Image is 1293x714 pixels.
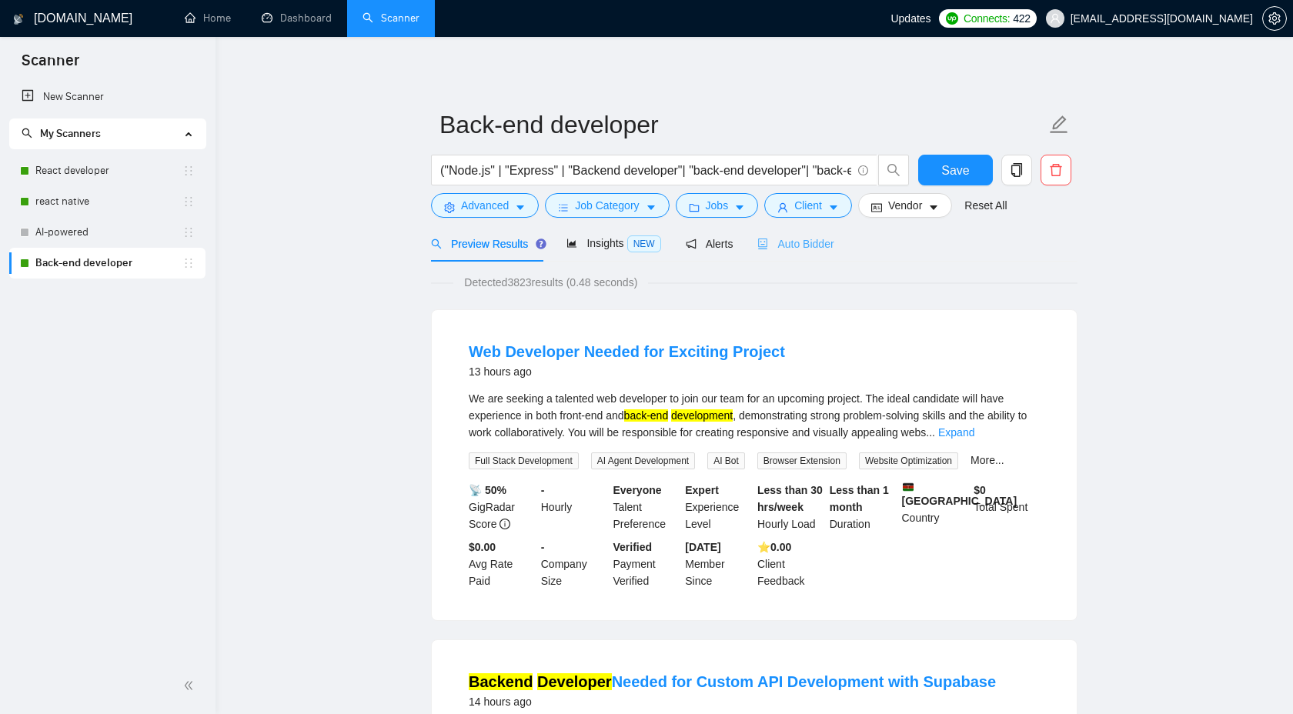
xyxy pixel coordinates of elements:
span: double-left [183,678,199,693]
div: Client Feedback [754,539,827,589]
button: search [878,155,909,185]
b: Less than 1 month [830,484,889,513]
img: logo [13,7,24,32]
span: Insights [566,237,660,249]
button: settingAdvancedcaret-down [431,193,539,218]
span: Save [941,161,969,180]
b: 📡 50% [469,484,506,496]
span: bars [558,202,569,213]
li: Back-end developer [9,248,205,279]
span: My Scanners [22,127,101,140]
span: Full Stack Development [469,452,579,469]
span: user [1050,13,1061,24]
span: Vendor [888,197,922,214]
span: caret-down [928,202,939,213]
span: caret-down [515,202,526,213]
b: Expert [685,484,719,496]
li: React developer [9,155,205,186]
a: Back-end developer [35,248,182,279]
span: ... [926,426,935,439]
button: copy [1001,155,1032,185]
b: $ 0 [974,484,986,496]
span: AI Agent Development [591,452,695,469]
span: setting [444,202,455,213]
span: Connects: [964,10,1010,27]
b: ⭐️ 0.00 [757,541,791,553]
li: AI-powered [9,217,205,248]
mark: back-end [624,409,669,422]
button: userClientcaret-down [764,193,852,218]
input: Scanner name... [439,105,1046,144]
div: 13 hours ago [469,362,785,381]
span: search [22,128,32,138]
div: Payment Verified [610,539,683,589]
a: Expand [938,426,974,439]
span: robot [757,239,768,249]
a: dashboardDashboard [262,12,332,25]
span: caret-down [828,202,839,213]
span: 422 [1013,10,1030,27]
button: Save [918,155,993,185]
div: We are seeking a talented web developer to join our team for an upcoming project. The ideal candi... [469,390,1040,441]
span: copy [1002,163,1031,177]
div: Hourly [538,482,610,532]
span: Alerts [686,238,733,250]
span: area-chart [566,238,577,249]
span: Browser Extension [757,452,847,469]
li: New Scanner [9,82,205,112]
span: Website Optimization [859,452,958,469]
span: holder [182,226,195,239]
span: My Scanners [40,127,101,140]
b: Everyone [613,484,662,496]
b: Verified [613,541,653,553]
a: react native [35,186,182,217]
b: [GEOGRAPHIC_DATA] [902,482,1017,507]
a: React developer [35,155,182,186]
div: GigRadar Score [466,482,538,532]
div: Experience Level [682,482,754,532]
span: Detected 3823 results (0.48 seconds) [453,274,648,291]
a: New Scanner [22,82,193,112]
span: Advanced [461,197,509,214]
b: - [541,541,545,553]
span: Client [794,197,822,214]
span: notification [686,239,697,249]
div: 14 hours ago [469,692,996,711]
span: Jobs [706,197,729,214]
button: folderJobscaret-down [676,193,759,218]
span: AI Bot [707,452,745,469]
div: Member Since [682,539,754,589]
b: [DATE] [685,541,720,553]
span: info-circle [499,519,510,529]
div: Avg Rate Paid [466,539,538,589]
span: Job Category [575,197,639,214]
div: Tooltip anchor [534,237,548,251]
a: homeHome [185,12,231,25]
span: delete [1041,163,1071,177]
button: setting [1262,6,1287,31]
div: Duration [827,482,899,532]
span: Auto Bidder [757,238,834,250]
span: search [431,239,442,249]
span: holder [182,195,195,208]
button: barsJob Categorycaret-down [545,193,669,218]
img: 🇰🇪 [903,482,914,492]
span: caret-down [734,202,745,213]
span: user [777,202,788,213]
a: AI-powered [35,217,182,248]
mark: Backend [469,673,533,690]
span: holder [182,165,195,177]
a: Web Developer Needed for Exciting Project [469,343,785,360]
b: Less than 30 hrs/week [757,484,823,513]
span: info-circle [858,165,868,175]
input: Search Freelance Jobs... [440,161,851,180]
b: $0.00 [469,541,496,553]
button: idcardVendorcaret-down [858,193,952,218]
span: search [879,163,908,177]
button: delete [1041,155,1071,185]
span: Updates [890,12,930,25]
span: Scanner [9,49,92,82]
span: Preview Results [431,238,542,250]
div: Hourly Load [754,482,827,532]
span: edit [1049,115,1069,135]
